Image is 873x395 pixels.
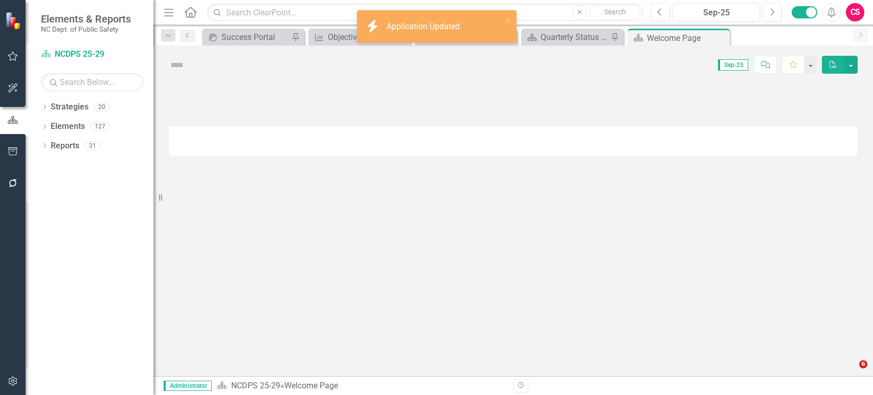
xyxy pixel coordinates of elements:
[94,103,110,112] div: 20
[859,360,867,368] span: 6
[207,4,643,21] input: Search ClearPoint...
[328,31,395,43] div: Objective Measure Report
[718,59,748,71] span: Sep-25
[84,141,101,150] div: 31
[505,14,512,26] button: close
[284,381,338,390] div: Welcome Page
[51,101,88,113] a: Strategies
[311,31,395,43] a: Objective Measure Report
[51,140,79,152] a: Reports
[231,381,280,390] a: NCDPS 25-29
[90,122,110,131] div: 127
[589,5,640,19] button: Search
[846,3,864,21] button: CS
[604,8,626,16] span: Search
[387,21,462,33] div: Application Updated
[217,380,505,392] div: »
[51,121,85,133] a: Elements
[673,3,760,21] button: Sep-25
[838,360,863,385] iframe: Intercom live chat
[205,31,289,43] a: Success Portal
[524,31,608,43] a: Quarterly Status Report
[164,381,212,391] span: Administrator
[169,57,185,73] img: Not Defined
[41,73,143,91] input: Search Below...
[5,11,23,29] img: ClearPoint Strategy
[41,49,143,60] a: NCDPS 25-29
[221,31,289,43] div: Success Portal
[647,32,727,45] div: Welcome Page
[676,7,756,19] div: Sep-25
[541,31,608,43] div: Quarterly Status Report
[41,13,131,25] span: Elements & Reports
[41,25,131,33] small: NC Dept. of Public Safety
